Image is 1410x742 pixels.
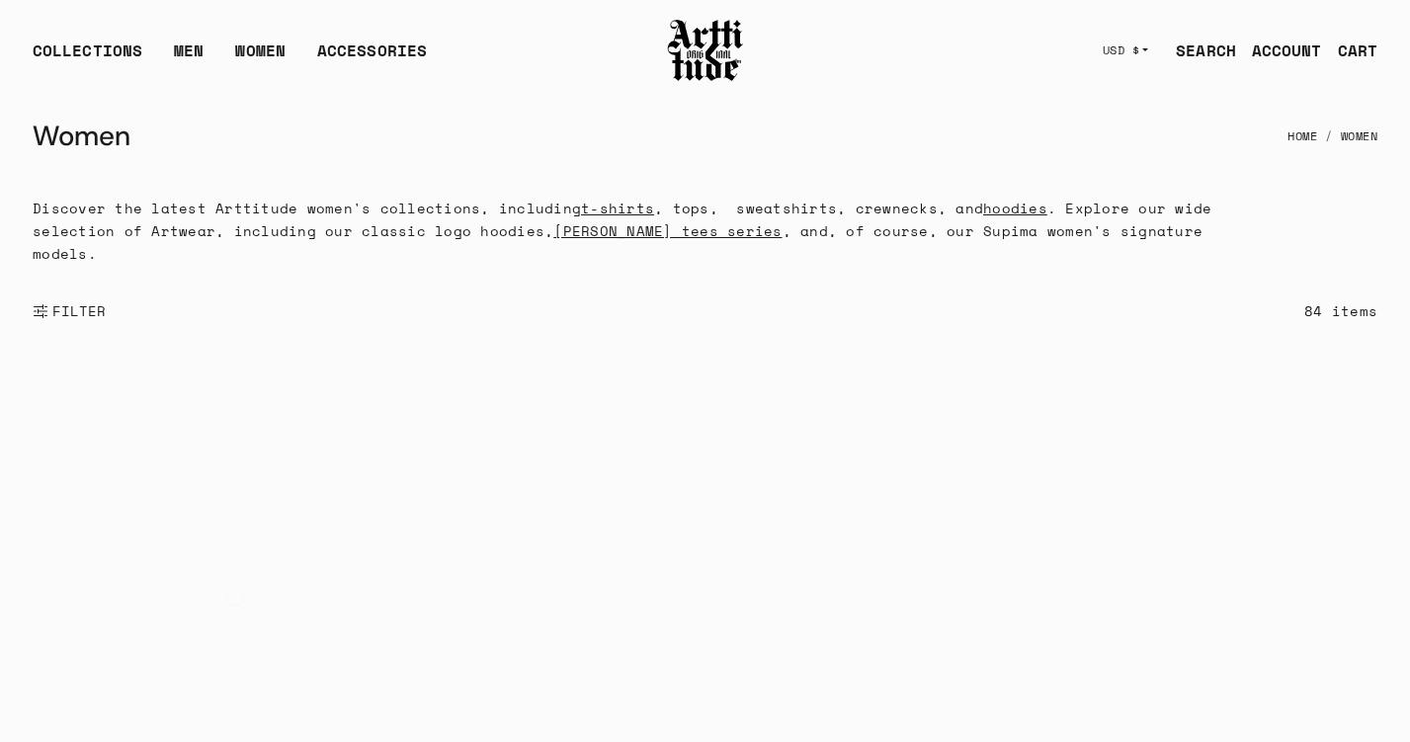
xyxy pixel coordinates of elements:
div: ACCESSORIES [317,39,427,78]
a: MEN [174,39,204,78]
a: hoodies [983,198,1047,218]
button: Show filters [33,289,107,333]
a: ACCOUNT [1236,31,1322,70]
div: COLLECTIONS [33,39,142,78]
a: Open cart [1322,31,1377,70]
a: SEARCH [1160,31,1236,70]
a: Home [1287,115,1317,158]
button: USD $ [1091,29,1161,72]
p: Discover the latest Arttitude women's collections, including , tops, sweatshirts, crewnecks, and ... [33,197,1234,265]
a: WOMEN [235,39,286,78]
ul: Main navigation [17,39,443,78]
h1: Women [33,113,130,160]
a: [PERSON_NAME] tees series [553,220,782,241]
span: FILTER [48,301,107,321]
li: Women [1317,115,1377,158]
div: 84 items [1304,299,1377,322]
a: t-shirts [581,198,654,218]
img: Arttitude [666,17,745,84]
div: CART [1338,39,1377,62]
span: USD $ [1103,42,1140,58]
